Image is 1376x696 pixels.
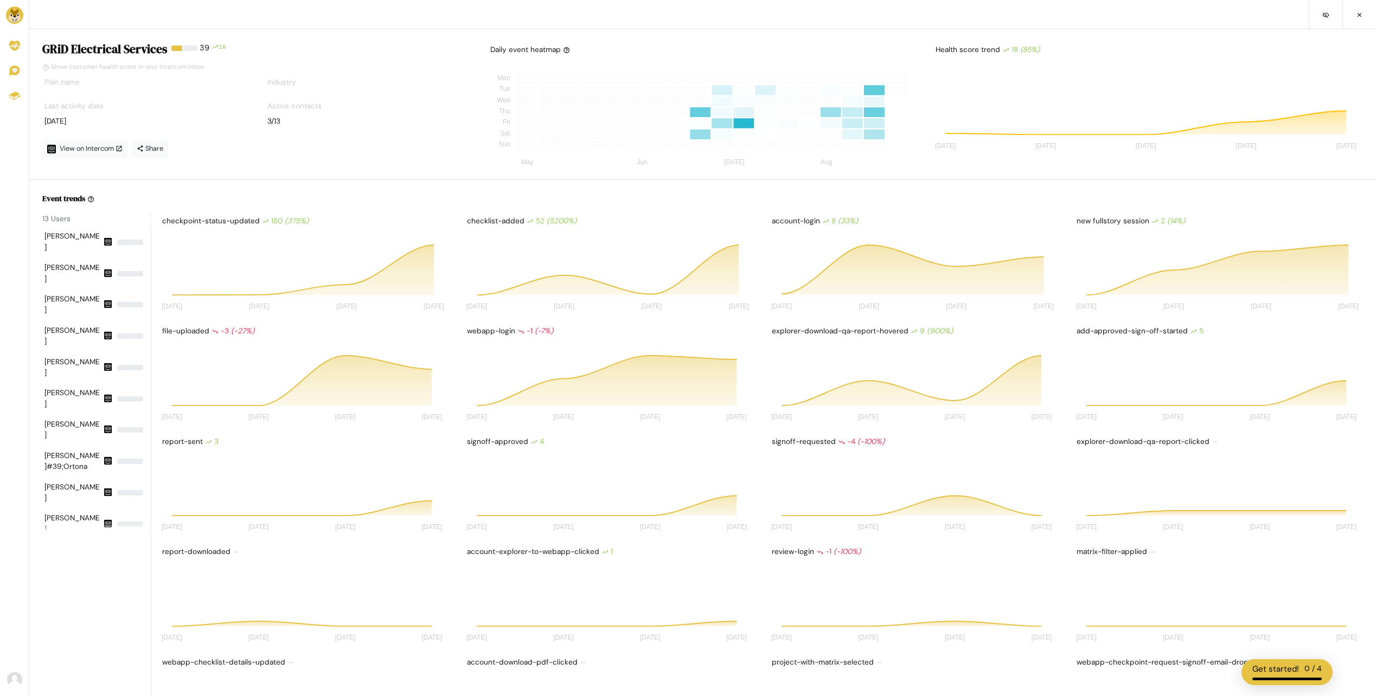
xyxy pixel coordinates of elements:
div: 4 [530,436,544,447]
div: NaN% [117,396,143,402]
div: [PERSON_NAME] [44,482,101,504]
div: report-sent [160,434,449,449]
tspan: [DATE] [248,634,269,641]
i: (375%) [285,216,309,225]
div: 0 / 4 [1304,663,1322,675]
tspan: Aug [820,159,831,166]
tspan: [DATE] [335,413,356,421]
tspan: [DATE] [335,634,356,641]
tspan: [DATE] [640,634,661,641]
tspan: Fri [502,119,510,126]
tspan: Tue [499,86,510,93]
div: account-explorer-to-webapp-clicked [465,544,753,559]
div: [PERSON_NAME] [44,388,101,410]
div: 18 [219,42,226,61]
tspan: [DATE] [771,413,792,421]
div: NaN% [117,490,143,495]
tspan: [DATE] [553,413,574,421]
div: Get started! [1252,663,1299,675]
tspan: Wed [497,96,510,104]
div: report-downloaded [160,544,449,559]
tspan: [DATE] [466,634,487,641]
div: 1 [601,546,613,557]
i: (14%) [1167,216,1185,225]
div: project-with-matrix-selected [770,655,1058,670]
tspan: [DATE] [771,524,792,531]
div: -1 [816,546,861,557]
i: (-100%) [857,437,885,446]
i: (-7%) [535,326,553,336]
tspan: [DATE] [726,634,747,641]
div: 13 Users [42,214,151,224]
tspan: [DATE] [1136,143,1156,150]
div: 2 [1151,216,1185,227]
tspan: [DATE] [1076,524,1097,531]
tspan: [DATE] [640,413,661,421]
div: NaN% [117,302,143,307]
tspan: [DATE] [1250,634,1270,641]
tspan: [DATE] [724,159,745,166]
tspan: [DATE] [945,524,965,531]
div: 8 [822,216,858,227]
div: -4 [838,436,885,447]
tspan: [DATE] [1163,413,1183,421]
tspan: [DATE] [1031,524,1052,531]
a: View on Intercom [42,140,127,158]
div: matrix-filter-applied [1074,544,1363,559]
tspan: [DATE] [1336,634,1356,641]
h6: Event trends [42,193,85,204]
div: explorer-download-qa-report-hovered [770,324,1058,339]
tspan: [DATE] [859,303,879,311]
tspan: [DATE] [421,413,442,421]
tspan: [DATE] [249,303,270,311]
tspan: [DATE] [945,413,965,421]
div: signoff-requested [770,434,1058,449]
div: [PERSON_NAME] [44,357,101,379]
div: Health score trend [933,42,1363,57]
div: NaN% [117,521,143,527]
tspan: [DATE] [1035,143,1056,150]
i: (85%) [1020,45,1040,54]
div: 3 [205,436,219,447]
div: signoff-approved [465,434,753,449]
div: checkpoint-status-updated [160,214,449,229]
div: [PERSON_NAME] [44,231,101,253]
tspan: [DATE] [771,303,792,311]
div: webapp-checklist-details-updated [160,655,449,670]
i: (-27%) [231,326,254,336]
tspan: [DATE] [1076,634,1097,641]
div: 150 [262,216,309,227]
tspan: [DATE] [1163,634,1183,641]
tspan: [DATE] [1250,524,1270,531]
tspan: [DATE] [1236,143,1257,150]
tspan: [DATE] [858,634,879,641]
div: [PERSON_NAME] [44,419,101,441]
tspan: Sun [498,140,510,148]
div: -3 [212,326,254,337]
div: webapp-login [465,324,753,339]
div: 9 [911,326,953,337]
div: webapp-checkpoint-request-signoff-email-dropdown-clicked [1074,655,1363,670]
tspan: [DATE] [1031,634,1052,641]
tspan: [DATE] [553,524,574,531]
tspan: [DATE] [1076,413,1097,421]
tspan: [DATE] [858,524,879,531]
tspan: Sat [500,130,510,137]
tspan: [DATE] [641,303,662,311]
div: [DATE] [44,116,247,127]
img: Brand [6,7,23,24]
tspan: [DATE] [162,524,182,531]
tspan: [DATE] [162,413,182,421]
tspan: [DATE] [1163,524,1183,531]
tspan: [DATE] [1076,303,1097,311]
tspan: [DATE] [466,303,487,311]
tspan: [DATE] [640,524,661,531]
div: NaN% [117,459,143,464]
tspan: [DATE] [1033,303,1054,311]
tspan: Thu [499,107,510,115]
i: (-100%) [834,547,861,556]
div: 18 [1002,44,1040,55]
tspan: [DATE] [554,303,574,311]
a: Share [132,140,168,158]
div: [PERSON_NAME] [44,294,101,316]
